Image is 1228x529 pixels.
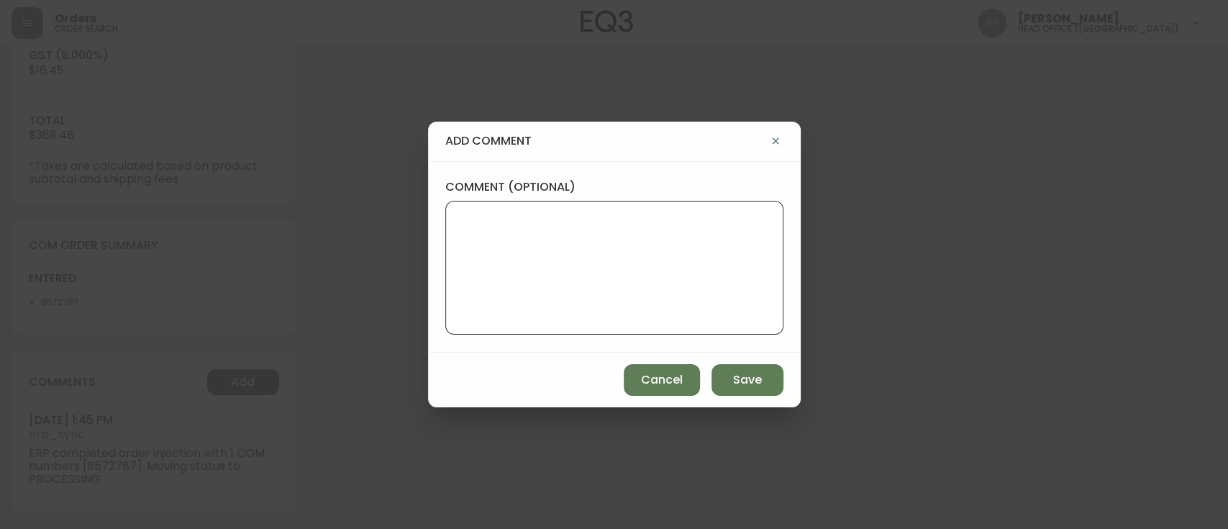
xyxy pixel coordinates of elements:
h4: add comment [445,133,768,149]
span: Cancel [641,372,683,388]
label: comment (optional) [445,179,783,195]
button: Cancel [624,364,700,396]
span: Save [733,372,762,388]
button: Save [711,364,783,396]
